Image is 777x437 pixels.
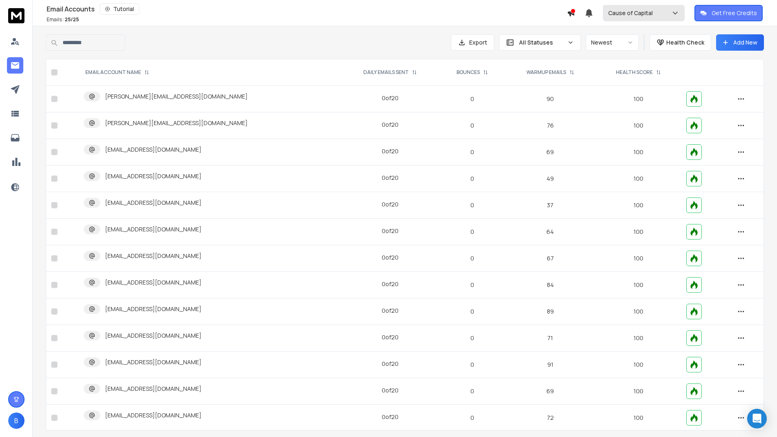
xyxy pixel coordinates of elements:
[505,272,595,298] td: 84
[505,166,595,192] td: 49
[382,307,399,315] div: 0 of 20
[105,411,202,419] p: [EMAIL_ADDRESS][DOMAIN_NAME]
[105,146,202,154] p: [EMAIL_ADDRESS][DOMAIN_NAME]
[596,272,681,298] td: 100
[382,121,399,129] div: 0 of 20
[596,86,681,112] td: 100
[85,69,149,76] div: EMAIL ACCOUNT NAME
[47,16,79,23] p: Emails :
[444,121,500,130] p: 0
[716,34,764,51] button: Add New
[596,166,681,192] td: 100
[105,172,202,180] p: [EMAIL_ADDRESS][DOMAIN_NAME]
[712,9,757,17] p: Get Free Credits
[363,69,409,76] p: DAILY EMAILS SENT
[616,69,653,76] p: HEALTH SCORE
[105,305,202,313] p: [EMAIL_ADDRESS][DOMAIN_NAME]
[526,69,566,76] p: WARMUP EMAILS
[105,199,202,207] p: [EMAIL_ADDRESS][DOMAIN_NAME]
[505,192,595,219] td: 37
[105,252,202,260] p: [EMAIL_ADDRESS][DOMAIN_NAME]
[382,360,399,368] div: 0 of 20
[596,245,681,272] td: 100
[444,95,500,103] p: 0
[649,34,711,51] button: Health Check
[105,119,248,127] p: [PERSON_NAME][EMAIL_ADDRESS][DOMAIN_NAME]
[596,192,681,219] td: 100
[444,361,500,369] p: 0
[596,405,681,431] td: 100
[444,175,500,183] p: 0
[105,225,202,233] p: [EMAIL_ADDRESS][DOMAIN_NAME]
[596,325,681,352] td: 100
[596,352,681,378] td: 100
[444,307,500,316] p: 0
[47,3,567,15] div: Email Accounts
[444,414,500,422] p: 0
[382,227,399,235] div: 0 of 20
[596,139,681,166] td: 100
[505,245,595,272] td: 67
[382,280,399,288] div: 0 of 20
[382,94,399,102] div: 0 of 20
[586,34,639,51] button: Newest
[519,38,564,47] p: All Statuses
[444,281,500,289] p: 0
[451,34,494,51] button: Export
[505,325,595,352] td: 71
[596,378,681,405] td: 100
[382,333,399,341] div: 0 of 20
[505,139,595,166] td: 69
[444,148,500,156] p: 0
[444,228,500,236] p: 0
[444,387,500,395] p: 0
[382,253,399,262] div: 0 of 20
[444,254,500,262] p: 0
[382,147,399,155] div: 0 of 20
[596,219,681,245] td: 100
[444,334,500,342] p: 0
[105,332,202,340] p: [EMAIL_ADDRESS][DOMAIN_NAME]
[505,86,595,112] td: 90
[505,112,595,139] td: 76
[382,386,399,394] div: 0 of 20
[694,5,763,21] button: Get Free Credits
[105,92,248,101] p: [PERSON_NAME][EMAIL_ADDRESS][DOMAIN_NAME]
[747,409,767,428] div: Open Intercom Messenger
[382,200,399,208] div: 0 of 20
[8,412,25,429] button: B
[100,3,139,15] button: Tutorial
[382,413,399,421] div: 0 of 20
[444,201,500,209] p: 0
[505,378,595,405] td: 69
[596,298,681,325] td: 100
[505,219,595,245] td: 64
[105,278,202,287] p: [EMAIL_ADDRESS][DOMAIN_NAME]
[505,298,595,325] td: 89
[505,405,595,431] td: 72
[382,174,399,182] div: 0 of 20
[505,352,595,378] td: 91
[608,9,656,17] p: Cause of Capital
[666,38,704,47] p: Health Check
[105,385,202,393] p: [EMAIL_ADDRESS][DOMAIN_NAME]
[457,69,480,76] p: BOUNCES
[105,358,202,366] p: [EMAIL_ADDRESS][DOMAIN_NAME]
[596,112,681,139] td: 100
[65,16,79,23] span: 25 / 25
